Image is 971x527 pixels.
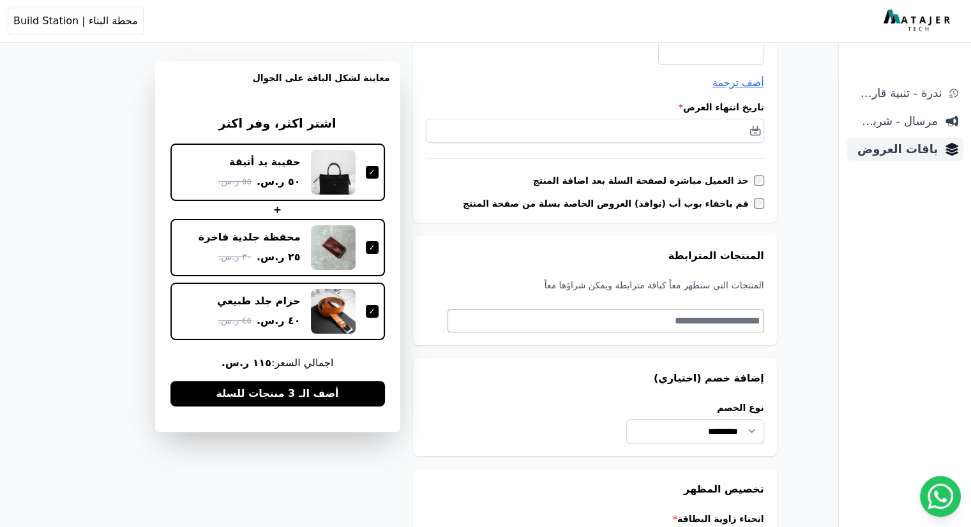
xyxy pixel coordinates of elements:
span: ٥٠ ر.س. [257,174,301,189]
h3: معاينة لشكل الباقة على الجوال [165,71,390,100]
label: انحناء زاوية البطاقة [426,512,764,525]
button: محطة البناء | Build Station [8,8,144,34]
span: ٤٥ ر.س. [218,314,252,327]
p: المنتجات التي ستظهر معاً كباقة مترابطة ويمكن شراؤها معاً [426,279,764,292]
span: ٤٠ ر.س. [257,313,301,329]
span: محطة البناء | Build Station [13,13,138,29]
span: أضف الـ 3 منتجات للسلة [216,386,338,401]
label: تاريخ انتهاء العرض [426,101,764,114]
span: ٢٥ ر.س. [257,249,301,265]
h3: إضافة خصم (اختياري) [426,371,764,386]
h3: تخصيص المظهر [426,482,764,497]
div: حزام جلد طبيعي [217,294,301,308]
img: حقيبة يد أنيقة [311,150,356,195]
h3: المنتجات المترابطة [426,248,764,263]
button: أضف الـ 3 منتجات للسلة [170,381,385,406]
textarea: Search [448,313,760,329]
span: مرسال - شريط دعاية [852,112,938,130]
div: حقيبة يد أنيقة [229,155,300,169]
span: ندرة - تنبية قارب علي النفاذ [852,84,942,102]
b: ١١٥ ر.س. [222,357,271,369]
img: حزام جلد طبيعي [311,289,356,334]
label: نوع الخصم [626,401,764,414]
img: محفظة جلدية فاخرة [311,225,356,270]
span: ٥٥ ر.س. [218,175,252,188]
div: محفظة جلدية فاخرة [199,230,301,244]
div: + [170,202,385,218]
button: أضف ترجمة [712,75,764,91]
span: باقات العروض [852,140,938,158]
label: قم باخفاء بوب أب (نوافذ) العروض الخاصة بسلة من صفحة المنتج [463,197,754,210]
h3: اشتر اكثر، وفر اكثر [170,115,385,133]
span: أضف ترجمة [712,77,764,89]
span: اجمالي السعر: [170,355,385,371]
span: ٣٠ ر.س. [218,250,252,263]
label: خذ العميل مباشرة لصفحة السلة بعد اضافة المنتج [533,174,754,187]
img: MatajerTech Logo [884,10,953,33]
